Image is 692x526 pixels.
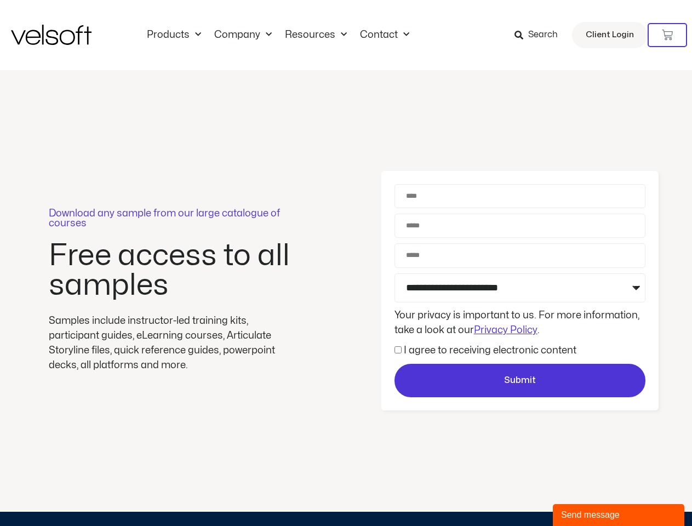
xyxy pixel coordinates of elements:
span: Submit [504,374,536,388]
nav: Menu [140,29,416,41]
a: Privacy Policy [474,325,537,335]
a: Client Login [572,22,648,48]
div: Your privacy is important to us. For more information, take a look at our . [392,308,648,338]
div: Samples include instructor-led training kits, participant guides, eLearning courses, Articulate S... [49,313,295,373]
a: Search [514,26,565,44]
iframe: chat widget [553,502,687,526]
img: Velsoft Training Materials [11,25,91,45]
button: Submit [394,364,645,398]
a: ContactMenu Toggle [353,29,416,41]
a: ProductsMenu Toggle [140,29,208,41]
span: Search [528,28,558,42]
label: I agree to receiving electronic content [404,346,576,355]
a: ResourcesMenu Toggle [278,29,353,41]
h2: Free access to all samples [49,241,295,300]
span: Client Login [586,28,634,42]
p: Download any sample from our large catalogue of courses [49,209,295,228]
a: CompanyMenu Toggle [208,29,278,41]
